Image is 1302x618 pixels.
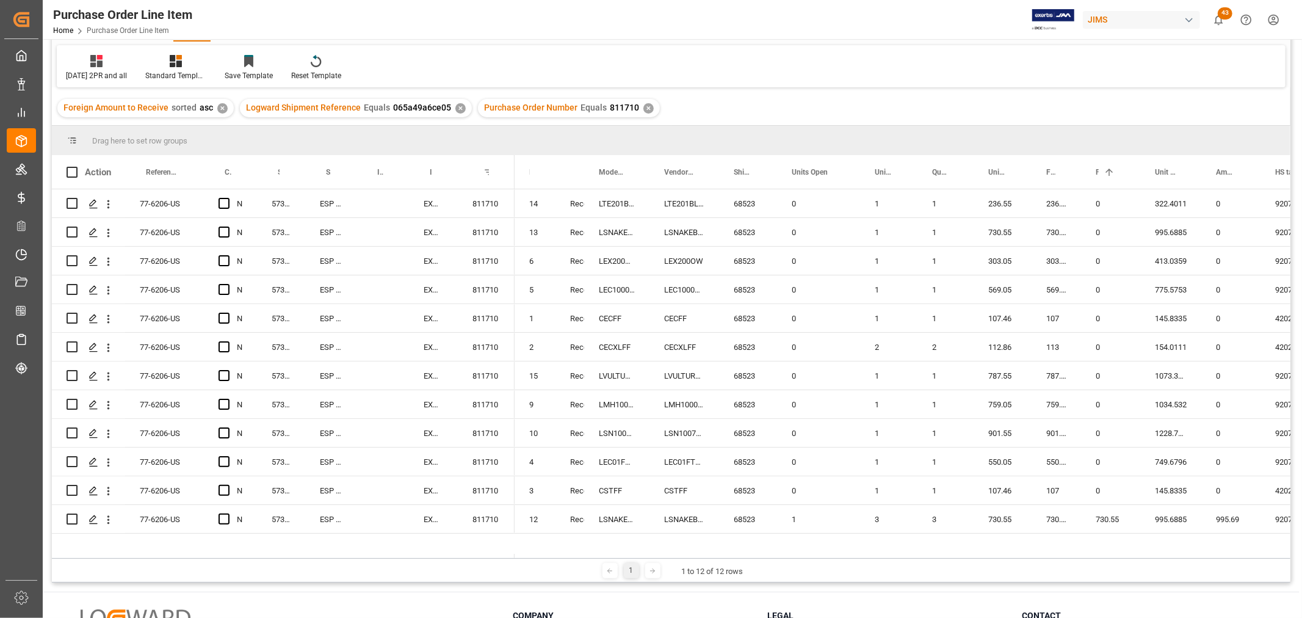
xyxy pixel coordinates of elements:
[53,5,192,24] div: Purchase Order Line Item
[217,103,228,114] div: ✕
[1201,448,1260,476] div: 0
[649,304,719,332] div: CECFF
[63,103,168,112] span: Foreign Amount to Receive
[257,304,305,332] div: 573089
[458,505,515,533] div: 811710
[584,218,649,246] div: LSNAKEBYTESWLH
[278,168,280,176] span: Supplier Number
[1140,218,1201,246] div: 995.6885
[237,247,242,275] div: N
[719,304,777,332] div: 68523
[92,136,187,145] span: Drag here to set row groups
[1140,362,1201,390] div: 1073.3755
[1201,218,1260,246] div: 0
[257,218,305,246] div: 573089
[409,390,458,418] div: EXW [GEOGRAPHIC_DATA],
[125,275,204,304] div: 77-6206-US
[1032,476,1081,504] div: 107
[305,304,356,332] div: ESP [GEOGRAPHIC_DATA]
[225,70,273,81] div: Save Template
[719,505,777,533] div: 68523
[458,390,515,418] div: 811710
[1140,448,1201,476] div: 749.6796
[257,362,305,390] div: 573089
[52,333,515,362] div: Press SPACE to select this row.
[1081,448,1140,476] div: 0
[1081,275,1140,304] div: 0
[1081,333,1140,361] div: 0
[237,477,242,505] div: N
[409,304,458,332] div: EXW [GEOGRAPHIC_DATA],
[125,189,204,217] div: 77-6206-US
[305,247,356,275] div: ESP [GEOGRAPHIC_DATA]
[1201,419,1260,447] div: 0
[125,247,204,275] div: 77-6206-US
[257,247,305,275] div: 573089
[409,448,458,476] div: EXW [GEOGRAPHIC_DATA],
[52,419,515,448] div: Press SPACE to select this row.
[305,275,356,304] div: ESP [GEOGRAPHIC_DATA]
[515,218,555,246] div: 13
[777,333,860,361] div: 0
[237,391,242,419] div: N
[458,247,515,275] div: 811710
[584,476,649,504] div: CSTFF
[1032,505,1081,533] div: 730.55
[917,419,974,447] div: 1
[172,103,197,112] span: sorted
[409,476,458,504] div: EXW [GEOGRAPHIC_DATA],
[1083,11,1200,29] div: JIMS
[409,218,458,246] div: EXW [GEOGRAPHIC_DATA],
[1081,247,1140,275] div: 0
[875,168,892,176] span: Units Ordered
[1083,8,1205,31] button: JIMS
[974,218,1032,246] div: 730.55
[257,419,305,447] div: 573089
[1081,304,1140,332] div: 0
[974,505,1032,533] div: 730.55
[734,168,751,176] span: Shipment Number
[377,168,383,176] span: Incoterm Transaction
[515,247,555,275] div: 6
[932,168,948,176] span: Quantity (by the supplier)
[1218,7,1232,20] span: 43
[125,390,204,418] div: 77-6206-US
[860,448,917,476] div: 1
[305,362,356,390] div: ESP [GEOGRAPHIC_DATA]
[719,362,777,390] div: 68523
[52,275,515,304] div: Press SPACE to select this row.
[1140,189,1201,217] div: 322.4011
[599,168,624,176] span: Model Number
[52,362,515,390] div: Press SPACE to select this row.
[719,390,777,418] div: 68523
[1096,168,1099,176] span: Foreign Amount to Receive
[515,275,555,304] div: 5
[305,448,356,476] div: ESP [GEOGRAPHIC_DATA]
[777,275,860,304] div: 0
[974,390,1032,418] div: 759.05
[458,448,515,476] div: 811710
[860,419,917,447] div: 1
[917,189,974,217] div: 1
[458,189,515,217] div: 811710
[860,390,917,418] div: 1
[53,26,73,35] a: Home
[1201,476,1260,504] div: 0
[610,103,639,112] span: 811710
[719,189,777,217] div: 68523
[917,247,974,275] div: 1
[1081,218,1140,246] div: 0
[1232,6,1260,34] button: Help Center
[777,476,860,504] div: 0
[305,333,356,361] div: ESP [GEOGRAPHIC_DATA]
[584,390,649,418] div: LMH1000QMBLKOC
[917,448,974,476] div: 1
[649,275,719,304] div: LEC1000ASB
[860,304,917,332] div: 1
[719,333,777,361] div: 68523
[291,70,341,81] div: Reset Template
[584,448,649,476] div: LEC01FTVTB
[237,190,242,218] div: N
[1140,304,1201,332] div: 145.8335
[1032,448,1081,476] div: 550.05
